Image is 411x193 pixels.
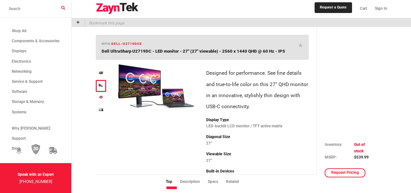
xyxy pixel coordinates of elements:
[111,42,142,45] span: DELL-U2719DCE
[226,179,247,185] li: Related
[12,99,44,104] span: Storage & Memory
[102,49,285,54] span: Dell UltraSharp U2719DC - LED monitor - 27" (27" viewable) - 2560 x 1440 QHD @ 60 Hz - IPS
[12,126,50,131] span: Why [PERSON_NAME]
[12,110,26,114] span: Systems
[371,2,387,16] a: Sign In
[206,157,309,164] p: 27"
[206,150,309,158] p: Viewable Size
[180,179,208,185] li: Description
[118,64,194,112] img: DELL-U2719DCE -- Dell UltraSharp U2719DC - LED monitor - 27" (27" viewable) - 2560 x 1440 QHD @ 6...
[18,172,54,177] strong: Speak with an Expert
[360,6,367,11] span: Cart
[96,3,139,14] img: logo
[354,142,365,153] span: Out of stock
[12,49,26,53] span: Displays
[99,108,104,111] img: DELL-U2719DCE -- Dell UltraSharp U2719DC - LED monitor - 27" (27" viewable) - 2560 x 1440 QHD @ 6...
[102,41,142,46] h6: mpn:
[99,84,104,87] img: DELL-U2719DCE -- Dell UltraSharp U2719DC - LED monitor - 27" (27" viewable) - 2560 x 1440 QHD @ 6...
[99,96,104,99] img: DELL-U2719DCE -- Dell UltraSharp U2719DC - LED monitor - 27" (27" viewable) - 2560 x 1440 QHD @ 6...
[31,144,40,155] img: 30 Day Return Policy
[325,142,354,154] td: Inventory
[12,69,32,74] span: Networking
[20,179,52,184] a: [PHONE_NUMBER]
[12,29,26,33] span: Shop All
[208,179,226,185] li: Specs
[206,168,309,175] p: Built-in Devices
[325,154,354,161] td: MSRP
[206,122,309,130] p: LED-backlit LCD monitor / TFT active matrix
[99,71,104,75] img: DELL-U2719DCE -- Dell UltraSharp U2719DC - LED monitor - 27" (27" viewable) - 2560 x 1440 QHD @ 6...
[206,133,309,140] p: Diagonal Size
[12,136,26,141] span: Support
[356,2,371,16] a: Cart
[325,168,365,177] a: Request Pricing
[206,140,309,147] p: 27"
[12,39,60,43] span: Components & Accessories
[206,116,309,123] p: Display Type
[12,79,43,84] span: Service & Support
[206,68,309,112] p: Designed for performance. See fine details and true-to-life color on this 27" QHD monitor in an i...
[315,2,352,13] a: Request a Quote
[85,18,124,27] p: Bookmark this page
[12,59,31,64] span: Electronics
[166,179,180,185] li: Top
[12,89,27,94] span: Software
[354,154,376,161] td: $539.99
